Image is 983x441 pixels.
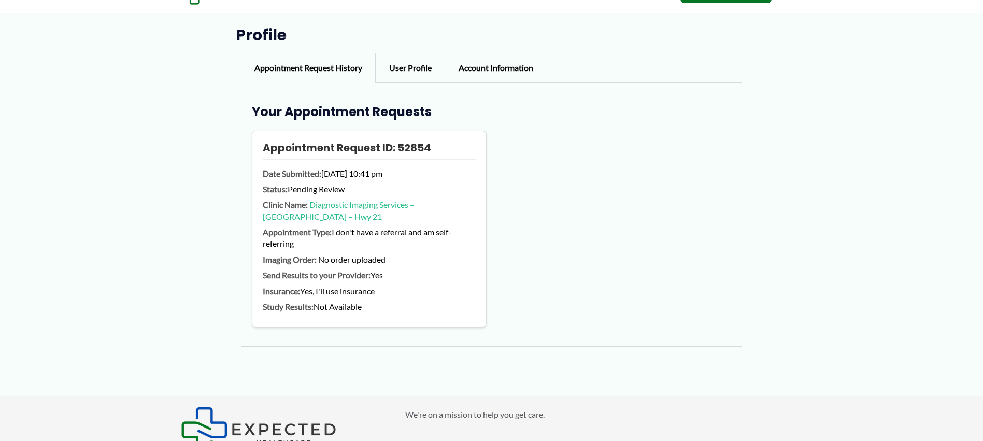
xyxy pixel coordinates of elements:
strong: Date Submitted: [263,168,321,178]
div: User Profile [376,53,445,83]
h4: Appointment Request ID: 52854 [263,141,475,160]
strong: Insurance: [263,286,300,296]
p: I don't have a referral and am self-referring [263,226,475,250]
p: We're on a mission to help you get care. [405,407,803,422]
p: Yes, I'll use insurance [263,286,475,297]
strong: Appointment Type: [263,227,332,237]
p: Not Available [263,301,475,312]
strong: Study Results: [263,302,314,311]
h1: Profile [236,26,747,45]
strong: Send Results to your Provider: [263,270,371,280]
div: Account Information [445,53,547,83]
p: No order uploaded [263,254,475,265]
strong: Clinic Name: [263,200,308,209]
strong: Status: [263,184,288,194]
p: Pending Review [263,183,475,195]
p: Yes [263,269,475,281]
strong: Imaging Order: [263,254,317,264]
a: Diagnostic Imaging Services – [GEOGRAPHIC_DATA] – Hwy 21 [263,200,415,221]
h3: Your Appointment Requests [252,104,731,120]
div: Appointment Request History [241,53,376,83]
p: [DATE] 10:41 pm [263,168,475,179]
